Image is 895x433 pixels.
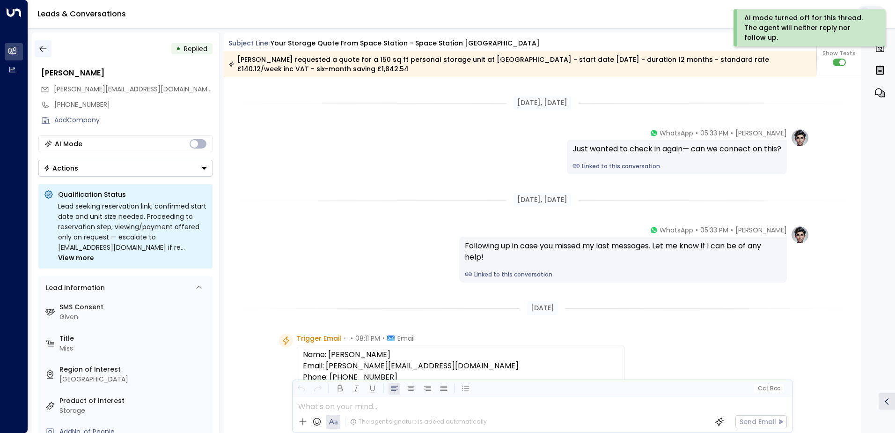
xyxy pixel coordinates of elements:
a: Leads & Conversations [37,8,126,19]
button: Undo [295,383,307,395]
span: 05:33 PM [700,128,728,138]
div: [PHONE_NUMBER] [54,100,213,110]
button: Redo [312,383,323,395]
span: • [731,225,733,235]
div: [DATE], [DATE] [514,96,571,110]
div: [GEOGRAPHIC_DATA] [59,374,209,384]
div: [DATE], [DATE] [514,193,571,207]
span: | [767,385,769,392]
span: Trigger Email [297,334,341,343]
div: Your storage quote from Space Station - Space Station [GEOGRAPHIC_DATA] [271,38,540,48]
div: Given [59,312,209,322]
label: Region of Interest [59,365,209,374]
span: WhatsApp [660,225,693,235]
img: profile-logo.png [791,225,809,244]
label: Title [59,334,209,343]
div: AI Mode [55,139,82,149]
button: Cc|Bcc [754,384,784,393]
div: Just wanted to check in again— can we connect on this? [572,143,781,155]
div: Button group with a nested menu [38,160,213,177]
p: Qualification Status [58,190,207,199]
span: • [696,225,698,235]
div: • [176,40,181,57]
label: SMS Consent [59,302,209,312]
button: Actions [38,160,213,177]
img: profile-logo.png [791,128,809,147]
span: • [382,334,385,343]
span: WhatsApp [660,128,693,138]
span: [PERSON_NAME][EMAIL_ADDRESS][DOMAIN_NAME] [54,84,213,94]
span: [PERSON_NAME] [735,128,787,138]
a: Linked to this conversation [465,270,781,279]
a: Linked to this conversation [572,162,781,171]
div: Actions [44,164,78,172]
div: Miss [59,343,209,353]
span: Cc Bcc [757,385,780,392]
div: AI mode turned off for this thread. The agent will neither reply nor follow up. [744,13,873,43]
span: Email [397,334,415,343]
div: AddCompany [54,115,213,125]
label: Product of Interest [59,396,209,406]
div: Lead Information [43,283,105,293]
span: Show Texts [822,49,856,58]
div: [DATE] [527,301,558,315]
span: • [696,128,698,138]
span: View more [58,253,94,263]
span: 08:11 PM [355,334,380,343]
span: [PERSON_NAME] [735,225,787,235]
span: • [344,334,346,343]
span: Subject Line: [228,38,270,48]
span: • [731,128,733,138]
span: 05:33 PM [700,225,728,235]
div: The agent signature is added automatically [350,418,487,426]
span: Replied [184,44,207,53]
div: Lead seeking reservation link; confirmed start date and unit size needed. Proceeding to reservati... [58,201,207,263]
div: [PERSON_NAME] requested a quote for a 150 sq ft personal storage unit at [GEOGRAPHIC_DATA] - star... [228,55,811,74]
div: [PERSON_NAME] [41,67,213,79]
div: Following up in case you missed my last messages. Let me know if I can be of any help! [465,240,781,263]
span: jennifer.hopang@gmail.com [54,84,213,94]
span: • [351,334,353,343]
div: Storage [59,406,209,416]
